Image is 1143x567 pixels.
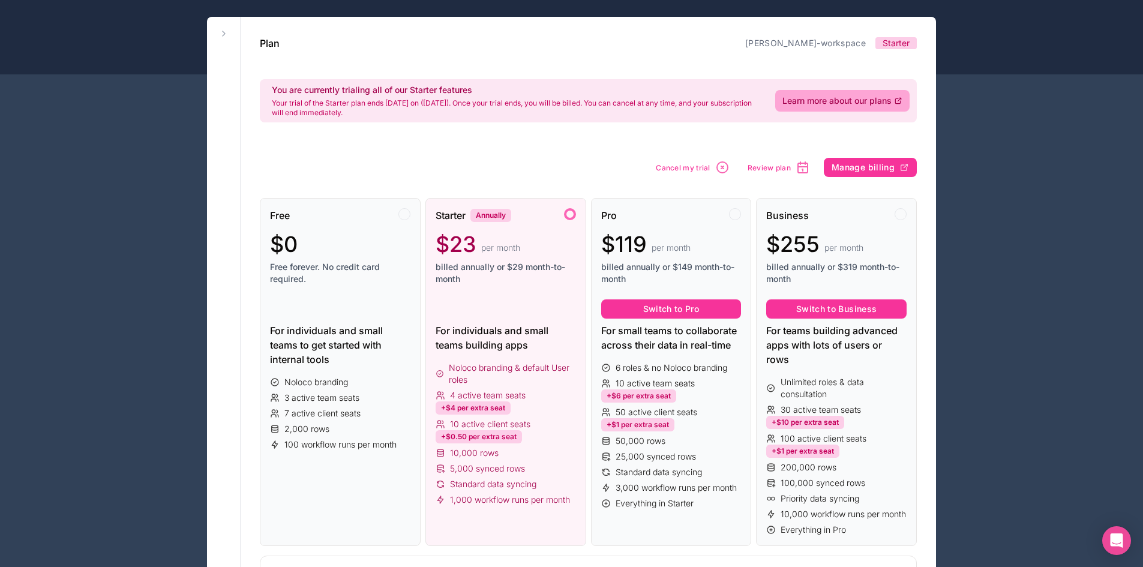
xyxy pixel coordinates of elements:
span: 200,000 rows [781,461,836,473]
button: Review plan [743,156,814,179]
span: 2,000 rows [284,423,329,435]
span: Standard data syncing [616,466,702,478]
span: Everything in Pro [781,524,846,536]
span: $23 [436,232,476,256]
span: 100,000 synced rows [781,477,865,489]
div: Annually [470,209,511,222]
span: $0 [270,232,298,256]
span: 100 workflow runs per month [284,439,397,451]
div: Open Intercom Messenger [1102,526,1131,555]
span: Starter [883,37,910,49]
div: +$0.50 per extra seat [436,430,522,443]
span: $119 [601,232,647,256]
span: Free forever. No credit card required. [270,261,410,285]
a: Learn more about our plans [775,90,910,112]
span: 30 active team seats [781,404,861,416]
span: Manage billing [832,162,895,173]
button: Manage billing [824,158,917,177]
span: Standard data syncing [450,478,536,490]
div: +$6 per extra seat [601,389,676,403]
div: +$1 per extra seat [601,418,674,431]
span: billed annually or $149 month-to-month [601,261,742,285]
span: 50,000 rows [616,435,665,447]
span: 10,000 rows [450,447,499,459]
span: 1,000 workflow runs per month [450,494,570,506]
span: Review plan [748,163,791,172]
span: 25,000 synced rows [616,451,696,463]
span: per month [481,242,520,254]
h2: You are currently trialing all of our Starter features [272,84,761,96]
h1: Plan [260,36,280,50]
div: For individuals and small teams to get started with internal tools [270,323,410,367]
div: +$10 per extra seat [766,416,844,429]
span: 7 active client seats [284,407,361,419]
span: $255 [766,232,820,256]
span: billed annually or $29 month-to-month [436,261,576,285]
span: Noloco branding & default User roles [449,362,575,386]
span: 4 active team seats [450,389,526,401]
span: Pro [601,208,617,223]
div: +$1 per extra seat [766,445,839,458]
span: Cancel my trial [656,163,710,172]
span: 100 active client seats [781,433,866,445]
a: [PERSON_NAME]-workspace [745,38,866,48]
span: Priority data syncing [781,493,859,505]
span: Free [270,208,290,223]
span: 3,000 workflow runs per month [616,482,737,494]
span: Everything in Starter [616,497,694,509]
span: 10,000 workflow runs per month [781,508,906,520]
span: Business [766,208,809,223]
div: +$4 per extra seat [436,401,511,415]
button: Cancel my trial [652,156,734,179]
span: per month [824,242,863,254]
span: 3 active team seats [284,392,359,404]
span: 6 roles & no Noloco branding [616,362,727,374]
div: For small teams to collaborate across their data in real-time [601,323,742,352]
span: Noloco branding [284,376,348,388]
span: Unlimited roles & data consultation [781,376,907,400]
p: Your trial of the Starter plan ends [DATE] on ([DATE]). Once your trial ends, you will be billed.... [272,98,761,118]
span: 10 active team seats [616,377,695,389]
span: per month [652,242,691,254]
button: Switch to Pro [601,299,742,319]
span: Starter [436,208,466,223]
span: 10 active client seats [450,418,530,430]
span: Learn more about our plans [782,95,892,107]
div: For individuals and small teams building apps [436,323,576,352]
span: billed annually or $319 month-to-month [766,261,907,285]
span: 50 active client seats [616,406,697,418]
span: 5,000 synced rows [450,463,525,475]
button: Switch to Business [766,299,907,319]
div: For teams building advanced apps with lots of users or rows [766,323,907,367]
